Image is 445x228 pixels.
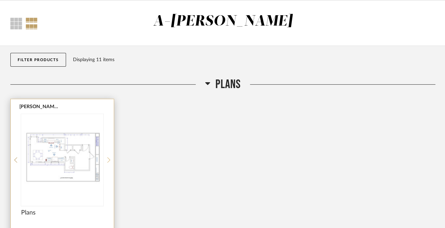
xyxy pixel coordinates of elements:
[19,104,61,109] button: [PERSON_NAME].pdf
[215,77,241,92] span: Plans
[21,209,103,217] span: Plans
[153,14,293,29] div: A-[PERSON_NAME]
[21,114,103,200] div: 0
[21,114,103,200] img: undefined
[73,56,432,64] div: Displaying 11 items
[10,53,66,67] button: Filter Products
